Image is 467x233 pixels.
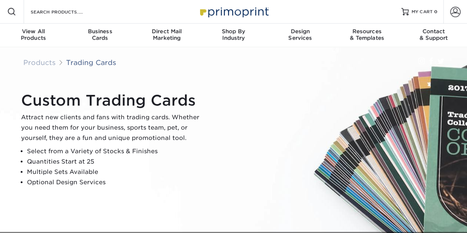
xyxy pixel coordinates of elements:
[30,7,102,16] input: SEARCH PRODUCTS.....
[400,28,467,41] div: & Support
[133,28,200,41] div: Marketing
[197,4,271,20] img: Primoprint
[434,9,437,14] span: 0
[412,9,433,15] span: MY CART
[334,28,401,41] div: & Templates
[334,28,401,35] span: Resources
[27,146,206,157] li: Select from a Variety of Stocks & Finishes
[267,24,334,47] a: DesignServices
[267,28,334,41] div: Services
[27,157,206,167] li: Quantities Start at 25
[133,28,200,35] span: Direct Mail
[23,58,56,66] a: Products
[400,28,467,35] span: Contact
[400,24,467,47] a: Contact& Support
[21,92,206,109] h1: Custom Trading Cards
[66,58,116,66] a: Trading Cards
[200,28,267,35] span: Shop By
[200,28,267,41] div: Industry
[267,28,334,35] span: Design
[21,112,206,143] p: Attract new clients and fans with trading cards. Whether you need them for your business, sports ...
[334,24,401,47] a: Resources& Templates
[27,167,206,177] li: Multiple Sets Available
[200,24,267,47] a: Shop ByIndustry
[67,24,134,47] a: BusinessCards
[67,28,134,35] span: Business
[27,177,206,188] li: Optional Design Services
[133,24,200,47] a: Direct MailMarketing
[67,28,134,41] div: Cards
